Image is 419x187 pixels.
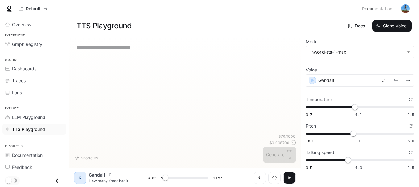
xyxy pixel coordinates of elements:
button: Reset to default [407,123,414,129]
img: User avatar [401,4,410,13]
button: User avatar [399,2,412,15]
span: TTS Playground [12,126,45,132]
a: Feedback [2,162,66,173]
p: Model [306,39,318,44]
button: Copy Voice ID [105,173,114,177]
div: inworld-tts-1-max [310,49,404,55]
button: Close drawer [50,174,64,187]
a: LLM Playground [2,112,66,123]
span: Logs [12,89,22,96]
a: TTS Playground [2,124,66,135]
a: Traces [2,75,66,86]
a: Overview [2,19,66,30]
span: 1.5 [408,112,414,117]
button: Reset to default [407,96,414,103]
button: Clone Voice [372,20,412,32]
p: Temperature [306,97,332,102]
span: 0:05 [148,175,156,181]
p: Talking speed [306,150,334,155]
a: Dashboards [2,63,66,74]
span: 1.5 [408,165,414,170]
a: Documentation [2,150,66,161]
button: Shortcuts [74,153,100,163]
div: inworld-tts-1-max [306,46,414,58]
h1: TTS Playground [77,20,131,32]
button: Download audio [254,172,266,184]
p: Gandalf [318,77,334,83]
span: -5.0 [306,138,314,144]
span: Documentation [12,152,43,158]
a: Logs [2,87,66,98]
span: 1.0 [355,165,362,170]
span: LLM Playground [12,114,45,120]
a: Graph Registry [2,39,66,50]
span: Graph Registry [12,41,42,47]
div: D [75,173,85,183]
p: Gandalf [89,172,105,178]
a: Documentation [359,2,397,15]
span: 5.0 [408,138,414,144]
span: Dark mode toggle [6,177,12,184]
span: 0.5 [306,165,312,170]
span: Documentation [362,5,392,13]
span: 0 [358,138,360,144]
p: Pitch [306,124,316,128]
span: 0.7 [306,112,312,117]
span: Dashboards [12,65,36,72]
span: Overview [12,21,31,28]
span: Feedback [12,164,32,170]
span: Traces [12,77,26,84]
p: Default [26,6,41,11]
a: Docs [347,20,367,32]
button: Reset to default [407,149,414,156]
button: Inspect [268,172,281,184]
p: How many times has it happened that you imagined a problem before it even occurred? How many time... [89,178,133,183]
p: Voice [306,68,317,72]
span: 1.1 [355,112,362,117]
span: 1:02 [213,175,222,181]
button: All workspaces [16,2,50,15]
